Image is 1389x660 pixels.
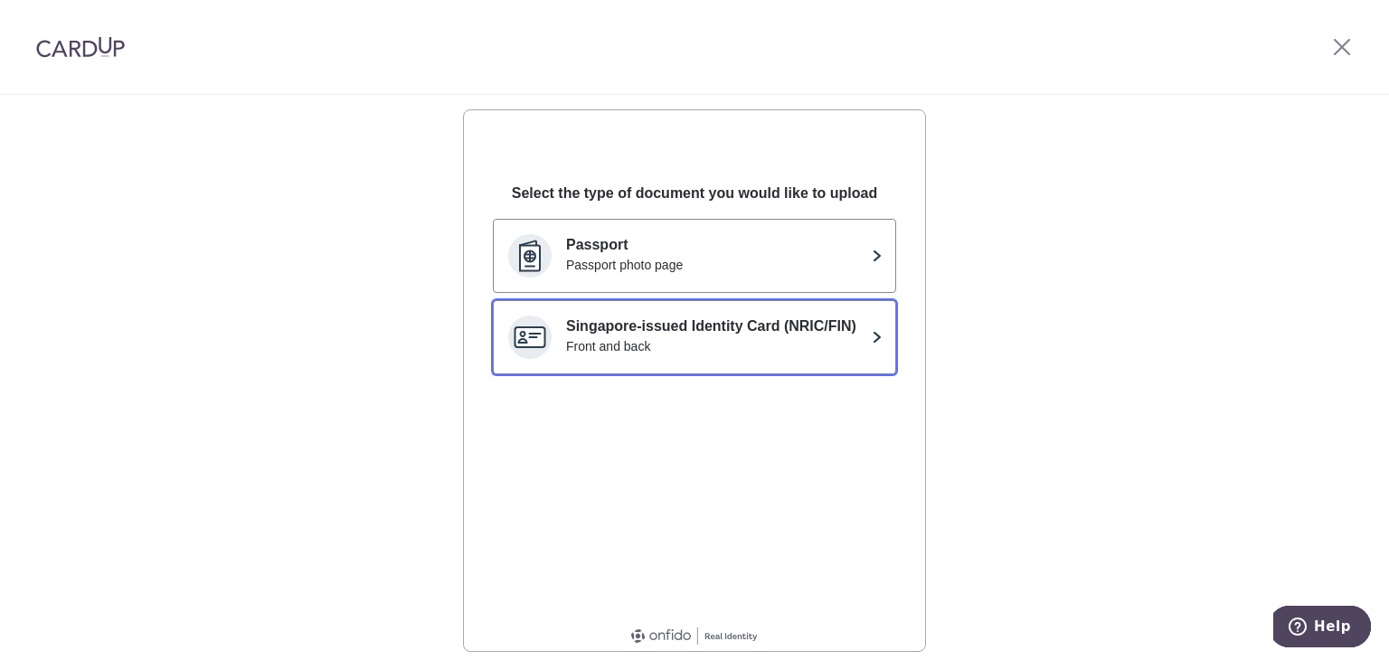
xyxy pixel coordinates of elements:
ul: Documents you can use to verify your identity [493,219,896,374]
p: Singapore-issued Identity Card (NRIC/FIN) [566,316,865,337]
div: Select the type of document you would like to upload [493,183,896,204]
div: Passport photo page [566,256,865,274]
span: Help [41,13,78,29]
p: Passport [566,234,865,256]
div: Front and back [566,337,865,355]
button: PassportPassport photo page [493,219,896,293]
img: CardUp [36,36,125,58]
button: Singapore-issued Identity Card (NRIC/FIN)Front and back [493,300,896,374]
iframe: Opens a widget where you can find more information [1273,606,1371,651]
